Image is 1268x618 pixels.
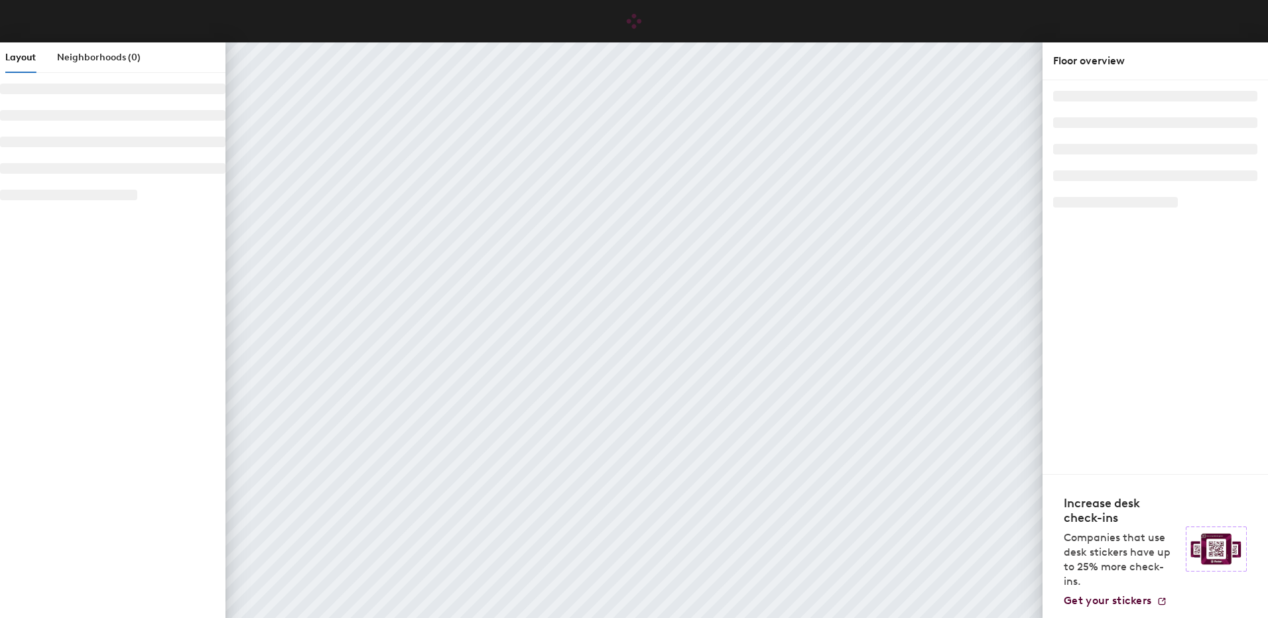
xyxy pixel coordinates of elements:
p: Companies that use desk stickers have up to 25% more check-ins. [1064,530,1178,589]
h4: Increase desk check-ins [1064,496,1178,525]
div: Floor overview [1053,53,1257,69]
img: Sticker logo [1186,526,1247,572]
span: Get your stickers [1064,594,1151,607]
span: Neighborhoods (0) [57,52,141,63]
span: Layout [5,52,36,63]
a: Get your stickers [1064,594,1167,607]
